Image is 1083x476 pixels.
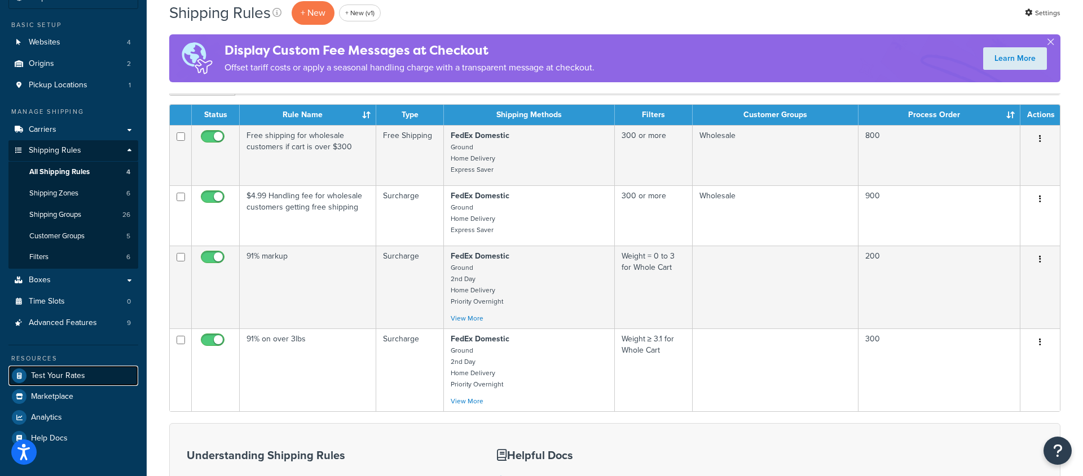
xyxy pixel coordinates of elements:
[8,247,138,268] li: Filters
[983,47,1047,70] a: Learn More
[859,125,1020,185] td: 800
[451,250,509,262] strong: FedEx Domestic
[122,210,130,220] span: 26
[8,291,138,312] a: Time Slots 0
[169,2,271,24] h1: Shipping Rules
[29,297,65,306] span: Time Slots
[29,59,54,69] span: Origins
[8,75,138,96] a: Pickup Locations 1
[169,34,224,82] img: duties-banner-06bc72dcb5fe05cb3f9472aba00be2ae8eb53ab6f0d8bb03d382ba314ac3c341.png
[376,105,444,125] th: Type
[8,313,138,333] li: Advanced Features
[615,125,693,185] td: 300 or more
[29,318,97,328] span: Advanced Features
[615,105,693,125] th: Filters
[615,185,693,246] td: 300 or more
[451,396,483,406] a: View More
[8,291,138,312] li: Time Slots
[8,226,138,247] a: Customer Groups 5
[8,162,138,183] li: All Shipping Rules
[451,333,509,345] strong: FedEx Domestic
[693,105,859,125] th: Customer Groups
[127,59,131,69] span: 2
[292,1,334,24] p: + New
[29,167,90,177] span: All Shipping Rules
[693,185,859,246] td: Wholesale
[8,162,138,183] a: All Shipping Rules 4
[451,313,483,323] a: View More
[8,32,138,53] a: Websites 4
[126,252,130,262] span: 6
[29,252,49,262] span: Filters
[224,41,595,60] h4: Display Custom Fee Messages at Checkout
[8,32,138,53] li: Websites
[126,167,130,177] span: 4
[29,210,81,220] span: Shipping Groups
[615,246,693,328] td: Weight = 0 to 3 for Whole Cart
[8,119,138,140] a: Carriers
[31,371,85,381] span: Test Your Rates
[859,328,1020,411] td: 300
[1025,5,1060,21] a: Settings
[376,185,444,246] td: Surcharge
[8,226,138,247] li: Customer Groups
[29,125,56,135] span: Carriers
[8,75,138,96] li: Pickup Locations
[240,185,376,246] td: $4.99 Handling fee for wholesale customers getting free shipping
[8,183,138,204] li: Shipping Zones
[8,204,138,225] a: Shipping Groups 26
[29,189,78,198] span: Shipping Zones
[127,38,131,47] span: 4
[376,246,444,328] td: Surcharge
[29,232,85,241] span: Customer Groups
[497,449,682,461] h3: Helpful Docs
[859,246,1020,328] td: 200
[8,204,138,225] li: Shipping Groups
[8,428,138,448] li: Help Docs
[8,354,138,363] div: Resources
[8,270,138,291] a: Boxes
[693,125,859,185] td: Wholesale
[240,328,376,411] td: 91% on over 3lbs
[8,313,138,333] a: Advanced Features 9
[451,130,509,141] strong: FedEx Domestic
[8,107,138,117] div: Manage Shipping
[451,190,509,202] strong: FedEx Domestic
[376,125,444,185] td: Free Shipping
[31,392,73,402] span: Marketplace
[127,297,131,306] span: 0
[444,105,615,125] th: Shipping Methods
[8,54,138,74] a: Origins 2
[451,142,495,175] small: Ground Home Delivery Express Saver
[1020,105,1060,125] th: Actions
[29,275,51,285] span: Boxes
[339,5,381,21] a: + New (v1)
[31,434,68,443] span: Help Docs
[8,20,138,30] div: Basic Setup
[8,247,138,268] a: Filters 6
[451,345,503,389] small: Ground 2nd Day Home Delivery Priority Overnight
[8,140,138,269] li: Shipping Rules
[29,146,81,155] span: Shipping Rules
[615,328,693,411] td: Weight ≥ 3.1 for Whole Cart
[240,125,376,185] td: Free shipping for wholesale customers if cart is over $300
[126,189,130,198] span: 6
[1044,437,1072,465] button: Open Resource Center
[127,318,131,328] span: 9
[8,407,138,428] a: Analytics
[240,105,376,125] th: Rule Name : activate to sort column ascending
[8,386,138,407] a: Marketplace
[31,413,62,422] span: Analytics
[8,366,138,386] a: Test Your Rates
[8,54,138,74] li: Origins
[859,105,1020,125] th: Process Order : activate to sort column ascending
[240,246,376,328] td: 91% markup
[192,105,240,125] th: Status
[129,81,131,90] span: 1
[376,328,444,411] td: Surcharge
[451,263,503,306] small: Ground 2nd Day Home Delivery Priority Overnight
